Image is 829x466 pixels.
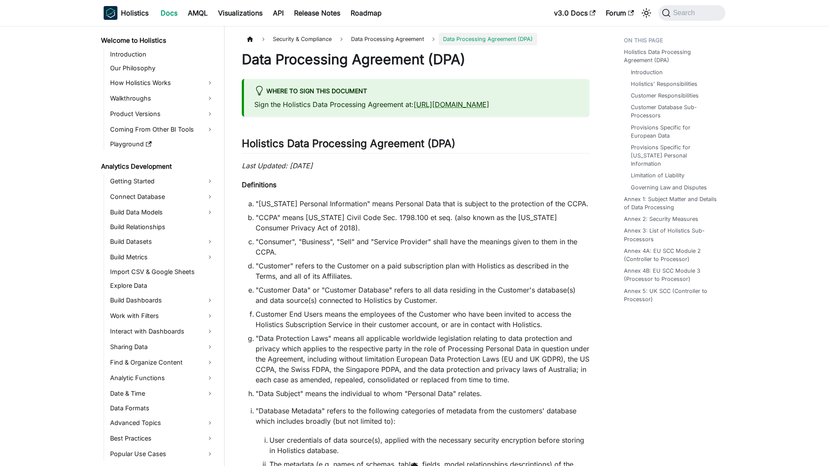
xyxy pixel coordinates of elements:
[269,33,336,45] span: Security & Compliance
[108,205,217,219] a: Build Data Models
[631,80,697,88] a: Holistics' Responsibilities
[108,221,217,233] a: Build Relationships
[256,406,589,426] p: "Database Metadata" refers to the following categories of metadata from the customers' database w...
[256,309,589,330] li: Customer End Users means the employees of the Customer who have been invited to access the Holist...
[242,180,276,189] strong: Definitions
[624,195,720,211] a: Annex 1: Subject Matter and Details of Data Processing
[256,388,589,399] li: "Data Subject" means the individual to whom "Personal Data" relates.
[631,171,684,179] a: Limitation of Liability
[256,285,589,305] li: "Customer Data" or "Customer Database" refers to all data residing in the Customer's database(s) ...
[242,51,589,68] h1: Data Processing Agreement (DPA)
[639,6,653,20] button: Switch between dark and light mode (currently system mode)
[108,293,217,307] a: Build Dashboards
[108,48,217,60] a: Introduction
[108,235,217,249] a: Build Datasets
[268,6,289,20] a: API
[108,62,217,74] a: Our Philosophy
[108,356,217,369] a: Find & Organize Content
[624,287,720,303] a: Annex 5: UK SCC (Controller to Processor)
[104,6,149,20] a: HolisticsHolisticsHolistics
[256,261,589,281] li: "Customer" refers to the Customer on a paid subscription plan with Holistics as described in the ...
[108,447,217,461] a: Popular Use Cases
[289,6,345,20] a: Release Notes
[242,137,589,154] h2: Holistics Data Processing Agreement (DPA)
[624,247,720,263] a: Annex 4A: EU SCC Module 2 (Controller to Processor)
[108,280,217,292] a: Explore Data
[108,250,217,264] a: Build Metrics
[121,8,149,18] b: Holistics
[631,91,699,100] a: Customer Responsibilities
[347,33,428,45] span: Data Processing Agreement
[631,183,707,192] a: Governing Law and Disputes
[624,48,720,64] a: Holistics Data Processing Agreement (DPA)
[256,198,589,209] li: "[US_STATE] Personal Information" means Personal Data that is subject to the protection of the CCPA.
[624,215,698,223] a: Annex 2: Security Measures
[108,76,217,90] a: How Holistics Works
[631,143,717,168] a: Provisions Specific for [US_STATE] Personal Information
[254,86,579,97] div: Where to sign this document
[108,402,217,414] a: Data Formats
[108,340,217,354] a: Sharing Data
[108,123,217,136] a: Coming From Other BI Tools
[242,33,258,45] a: Home page
[108,266,217,278] a: Import CSV & Google Sheets
[98,161,217,173] a: Analytics Development
[108,309,217,323] a: Work with Filters
[631,68,663,76] a: Introduction
[631,123,717,140] a: Provisions Specific for European Data
[108,174,217,188] a: Getting Started
[108,324,217,338] a: Interact with Dashboards
[256,333,589,385] li: "Data Protection Laws" means all applicable worldwide legislation relating to data protection and...
[242,161,313,170] em: Last Updated: [DATE]
[242,33,589,45] nav: Breadcrumbs
[108,138,217,150] a: Playground
[104,6,117,20] img: Holistics
[155,6,183,20] a: Docs
[256,236,589,257] li: "Consumer", "Business", "Sell" and "Service Provider" shall have the meanings given to them in th...
[108,107,217,121] a: Product Versions
[601,6,639,20] a: Forum
[183,6,213,20] a: AMQL
[108,416,217,430] a: Advanced Topics
[254,99,579,110] p: Sign the Holistics Data Processing Agreement at:
[108,190,217,204] a: Connect Database
[671,9,700,17] span: Search
[108,371,217,385] a: Analytic Functions
[658,5,725,21] button: Search (Command+K)
[108,387,217,400] a: Date & Time
[439,33,537,45] span: Data Processing Agreement (DPA)
[108,91,217,105] a: Walkthroughs
[549,6,601,20] a: v3.0 Docs
[256,212,589,233] li: "CCPA" means [US_STATE] Civil Code Sec. 1798.100 et seq. (also known as the [US_STATE] Consumer P...
[631,103,717,120] a: Customer Database Sub-Processors
[624,227,720,243] a: Annex 3: List of Holistics Sub-Processors
[108,431,217,445] a: Best Practices
[269,435,589,456] li: User credentials of data source(s), applied with the necessary security encryption before storing...
[98,35,217,47] a: Welcome to Holistics
[624,267,720,283] a: Annex 4B: EU SCC Module 3 (Processor to Processor)
[95,26,225,466] nav: Docs sidebar
[213,6,268,20] a: Visualizations
[345,6,387,20] a: Roadmap
[414,100,489,109] a: [URL][DOMAIN_NAME]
